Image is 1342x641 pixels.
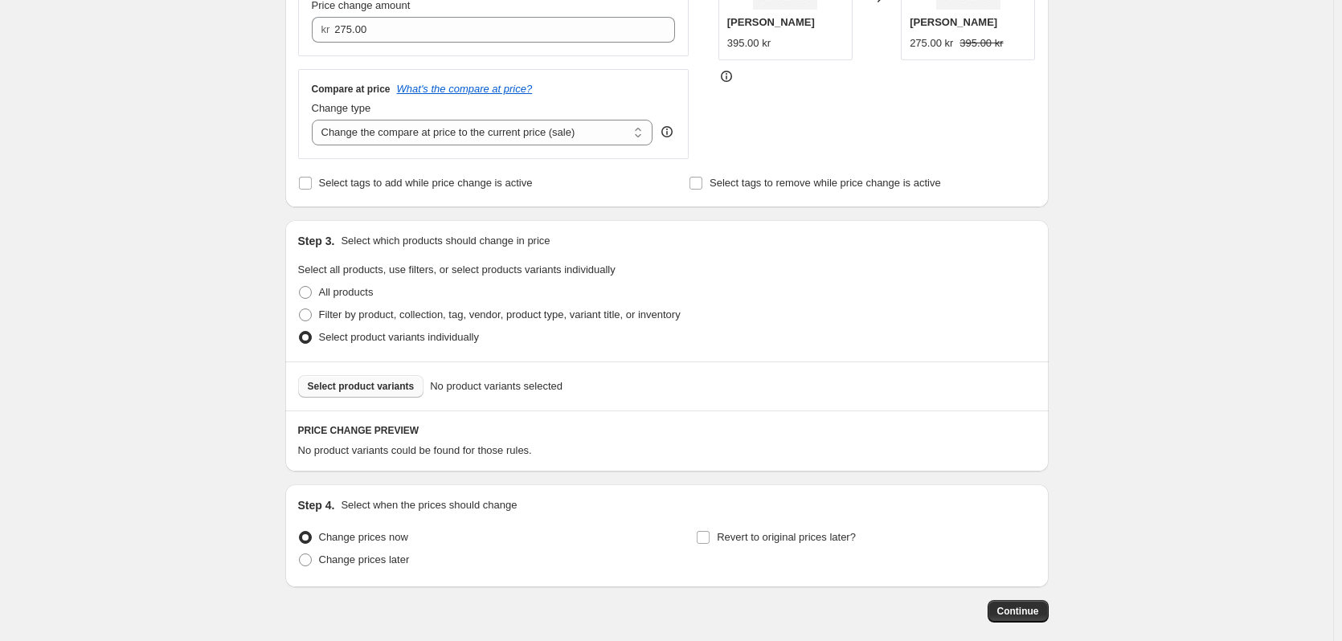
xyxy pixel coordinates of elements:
button: Select product variants [298,375,424,398]
span: [PERSON_NAME] [910,16,997,28]
span: Continue [997,605,1039,618]
span: Select tags to add while price change is active [319,177,533,189]
div: 275.00 kr [910,35,953,51]
p: Select which products should change in price [341,233,550,249]
span: Change prices later [319,553,410,565]
strike: 395.00 kr [959,35,1003,51]
p: Select when the prices should change [341,497,517,513]
button: Continue [988,600,1049,623]
h2: Step 3. [298,233,335,249]
span: Revert to original prices later? [717,531,856,543]
span: Change prices now [319,531,408,543]
span: No product variants could be found for those rules. [298,444,532,456]
span: [PERSON_NAME] [727,16,815,28]
h3: Compare at price [312,83,391,96]
span: All products [319,286,374,298]
span: Select all products, use filters, or select products variants individually [298,263,616,276]
span: kr [321,23,330,35]
div: help [659,124,675,140]
h2: Step 4. [298,497,335,513]
span: Select product variants individually [319,331,479,343]
div: 395.00 kr [727,35,771,51]
span: Select tags to remove while price change is active [710,177,941,189]
span: Filter by product, collection, tag, vendor, product type, variant title, or inventory [319,308,681,320]
span: Select product variants [308,380,415,393]
h6: PRICE CHANGE PREVIEW [298,424,1036,437]
button: What's the compare at price? [397,83,533,95]
span: No product variants selected [430,378,563,394]
input: 80.00 [334,17,651,43]
span: Change type [312,102,371,114]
